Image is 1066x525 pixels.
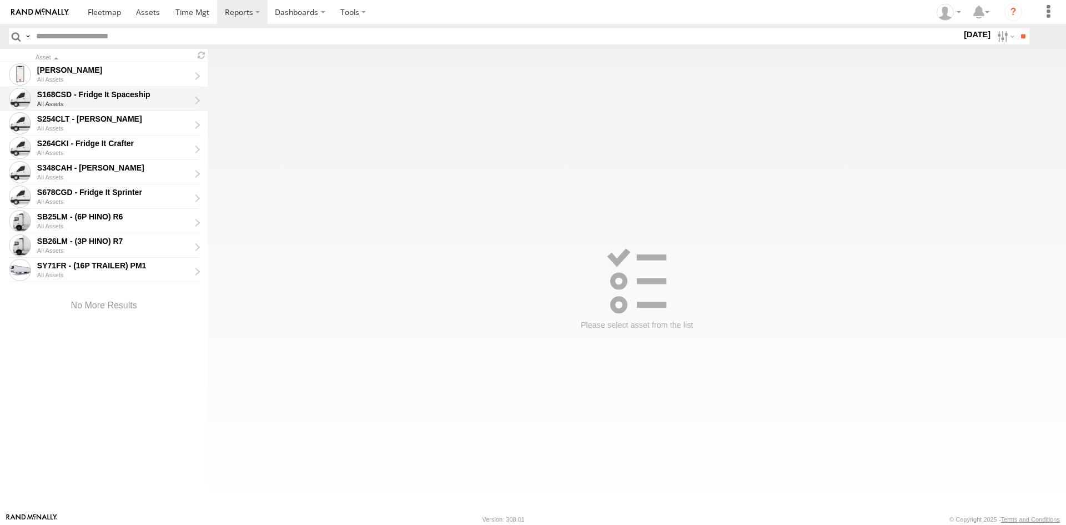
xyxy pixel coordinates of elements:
[37,247,198,254] div: All Assets
[933,4,965,21] div: Peter Lu
[37,65,190,75] div: Jagteshwar Singh - Click to view sensor readings
[482,516,525,523] div: Version: 308.01
[9,161,31,183] span: Click to view sensor readings
[37,174,198,181] div: All Assets
[962,28,993,41] label: [DATE]
[993,28,1017,44] label: Search Filter Options
[949,516,1060,523] div: © Copyright 2025 -
[9,259,31,281] span: Click to view sensor readings
[37,149,198,156] div: All Assets
[37,138,190,148] div: S264CKI - Fridge It Crafter - Click to view sensor readings
[11,8,69,16] img: rand-logo.svg
[37,261,190,271] div: SY71FR - (16P TRAILER) PM1 - Click to view sensor readings
[6,514,57,525] a: Visit our Website
[37,223,198,229] div: All Assets
[1004,3,1022,21] i: ?
[36,55,190,61] div: Click to Sort
[37,212,190,222] div: SB25LM - (6P HINO) R6 - Click to view sensor readings
[37,125,198,132] div: All Assets
[37,236,190,246] div: SB26LM - (3P HINO) R7 - Click to view sensor readings
[37,114,190,124] div: S254CLT - Brian Corkhill - Click to view sensor readings
[9,234,31,257] span: Click to view sensor readings
[23,28,32,44] label: Search Query
[9,186,31,208] span: Click to view sensor readings
[37,101,198,107] div: All Assets
[9,63,31,86] span: Click to view sensor readings
[37,89,190,99] div: S168CSD - Fridge It Spaceship - Click to view sensor readings
[37,76,198,83] div: All Assets
[9,137,31,159] span: Click to view sensor readings
[37,187,190,197] div: S678CGD - Fridge It Sprinter - Click to view sensor readings
[194,50,208,61] span: Refresh
[9,210,31,232] span: Click to view sensor readings
[9,88,31,110] span: Click to view sensor readings
[37,163,190,173] div: S348CAH - Emir Tarabar - Click to view sensor readings
[9,112,31,134] span: Click to view sensor readings
[37,272,198,278] div: All Assets
[1001,516,1060,523] a: Terms and Conditions
[37,198,198,205] div: All Assets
